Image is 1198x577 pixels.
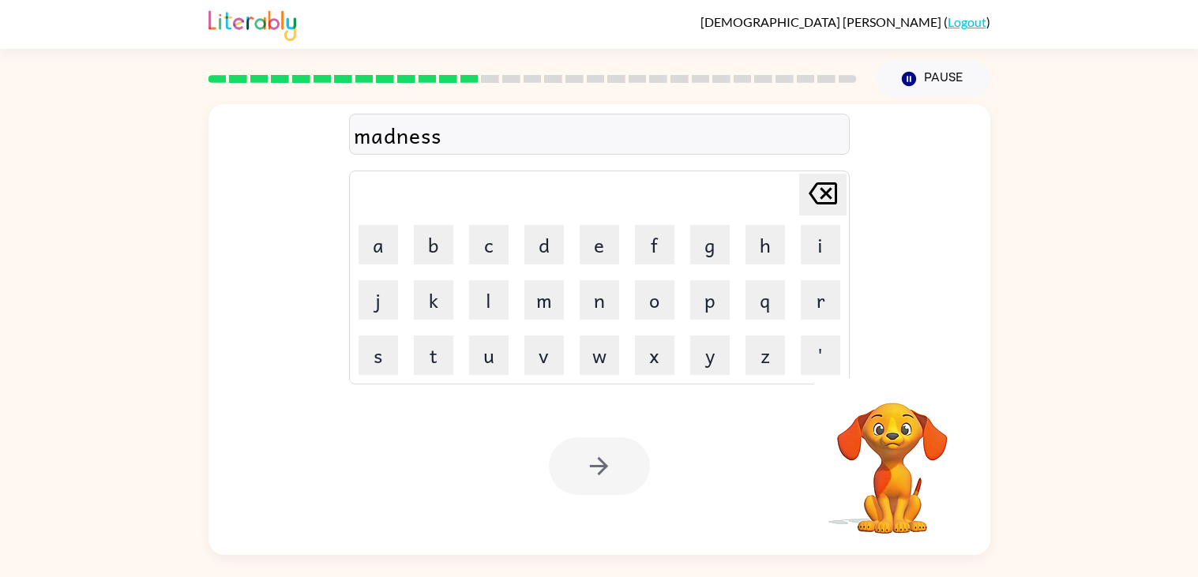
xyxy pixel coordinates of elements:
[414,225,453,264] button: b
[690,225,730,264] button: g
[414,280,453,320] button: k
[359,225,398,264] button: a
[635,280,674,320] button: o
[359,280,398,320] button: j
[524,335,564,375] button: v
[948,14,986,29] a: Logout
[580,280,619,320] button: n
[801,335,840,375] button: '
[635,225,674,264] button: f
[745,225,785,264] button: h
[359,335,398,375] button: s
[745,280,785,320] button: q
[469,225,509,264] button: c
[469,280,509,320] button: l
[469,335,509,375] button: u
[801,280,840,320] button: r
[414,335,453,375] button: t
[690,280,730,320] button: p
[690,335,730,375] button: y
[635,335,674,375] button: x
[208,6,296,41] img: Literably
[354,118,845,152] div: madness
[524,225,564,264] button: d
[580,225,619,264] button: e
[801,225,840,264] button: i
[580,335,619,375] button: w
[700,14,944,29] span: [DEMOGRAPHIC_DATA] [PERSON_NAME]
[700,14,990,29] div: ( )
[745,335,785,375] button: z
[876,61,990,97] button: Pause
[524,280,564,320] button: m
[813,378,971,536] video: Your browser must support playing .mp4 files to use Literably. Please try using another browser.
